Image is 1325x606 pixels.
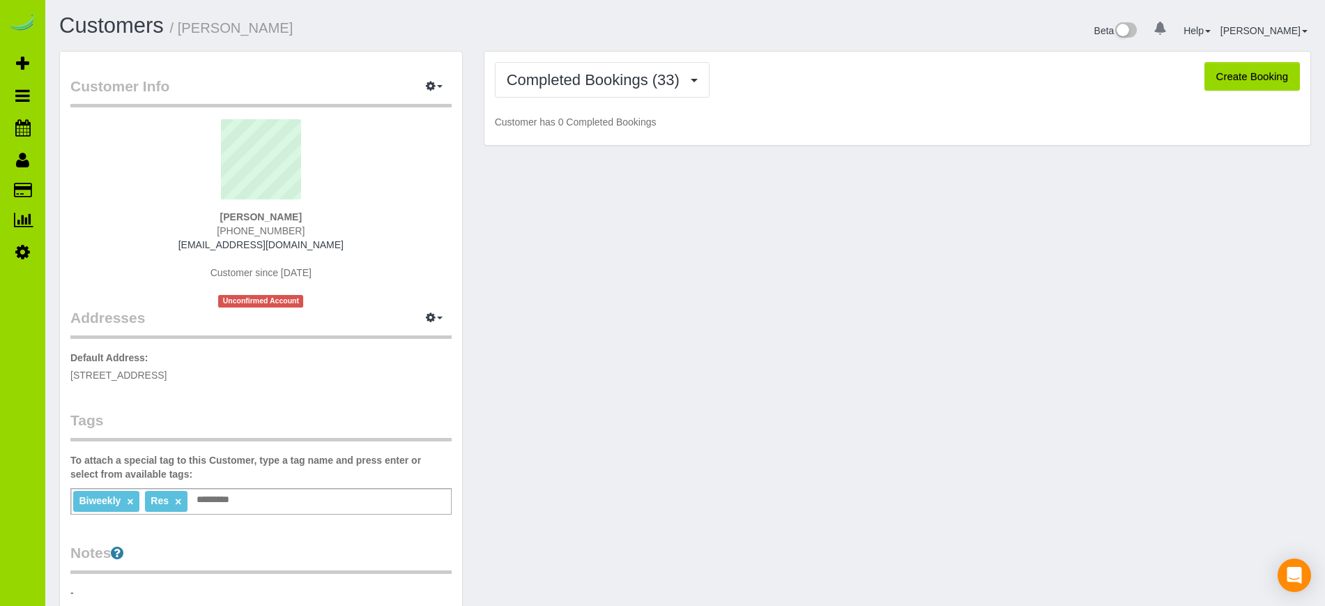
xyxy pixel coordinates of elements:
[70,453,452,481] label: To attach a special tag to this Customer, type a tag name and press enter or select from availabl...
[1094,25,1138,36] a: Beta
[507,71,687,89] span: Completed Bookings (33)
[127,496,133,508] a: ×
[178,239,344,250] a: [EMAIL_ADDRESS][DOMAIN_NAME]
[218,295,303,307] span: Unconfirmed Account
[151,495,169,506] span: Res
[495,115,1300,129] p: Customer has 0 Completed Bookings
[217,225,305,236] span: [PHONE_NUMBER]
[220,211,302,222] strong: [PERSON_NAME]
[8,14,36,33] img: Automaid Logo
[70,76,452,107] legend: Customer Info
[495,62,710,98] button: Completed Bookings (33)
[175,496,181,508] a: ×
[1278,559,1311,592] div: Open Intercom Messenger
[70,351,148,365] label: Default Address:
[70,370,167,381] span: [STREET_ADDRESS]
[210,267,312,278] span: Customer since [DATE]
[1204,62,1300,91] button: Create Booking
[1114,22,1137,40] img: New interface
[70,543,452,574] legend: Notes
[59,13,164,38] a: Customers
[70,410,452,441] legend: Tags
[170,20,293,36] small: / [PERSON_NAME]
[79,495,121,506] span: Biweekly
[1184,25,1211,36] a: Help
[1220,25,1308,36] a: [PERSON_NAME]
